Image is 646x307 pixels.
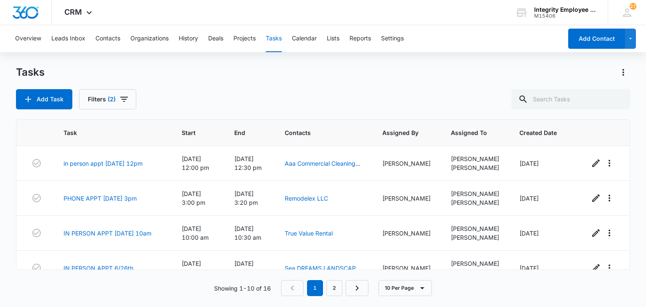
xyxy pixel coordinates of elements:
span: Assigned To [451,128,487,137]
a: Sea DREAMS LANDSCAPE DESIGN [285,265,361,281]
span: CRM [64,8,82,16]
button: Add Contact [568,29,625,49]
span: [DATE] 3:00 pm [182,190,205,206]
button: Organizations [130,25,169,52]
div: [PERSON_NAME] [451,189,499,198]
span: Contacts [285,128,350,137]
button: Projects [233,25,256,52]
a: IN PERSON APPT [DATE] 10am [64,229,151,238]
div: [PERSON_NAME] [451,198,499,207]
button: Calendar [292,25,317,52]
div: notifications count [630,3,636,10]
div: account id [534,13,596,19]
a: Aaa Commercial Cleaning LLC [285,160,360,176]
h1: Tasks [16,66,45,79]
button: 10 Per Page [379,280,432,296]
span: [DATE] [519,230,539,237]
button: Lists [327,25,339,52]
nav: Pagination [281,280,368,296]
div: [PERSON_NAME] [382,264,431,273]
button: Settings [381,25,404,52]
div: [PERSON_NAME] [451,259,499,268]
button: Leads Inbox [51,25,85,52]
em: 1 [307,280,323,296]
button: Filters(2) [79,89,136,109]
button: Reports [349,25,371,52]
button: Add Task [16,89,72,109]
button: Tasks [266,25,282,52]
span: [DATE] [519,195,539,202]
p: Showing 1-10 of 16 [214,284,271,293]
span: [DATE] 12:30 pm [234,155,262,171]
a: in person appt [DATE] 12pm [64,159,143,168]
span: [DATE] 10:30 am [234,225,261,241]
a: Remodelex LLC [285,195,328,202]
span: [DATE] 2:30 pm [182,260,205,276]
a: True Value Rental [285,230,333,237]
span: [DATE] 10:00 am [182,225,209,241]
span: Task [64,128,149,137]
div: [PERSON_NAME] [451,163,499,172]
span: [DATE] [519,160,539,167]
div: [PERSON_NAME] [451,154,499,163]
a: Page 2 [326,280,342,296]
span: End [234,128,252,137]
div: [PERSON_NAME] [382,194,431,203]
span: Assigned By [382,128,418,137]
button: Actions [617,66,630,79]
span: (2) [108,96,116,102]
div: [PERSON_NAME] [382,229,431,238]
a: Next Page [346,280,368,296]
button: Overview [15,25,41,52]
input: Search Tasks [511,89,630,109]
button: History [179,25,198,52]
button: Contacts [95,25,120,52]
div: [PERSON_NAME] [451,224,499,233]
a: IN PERSON APPT 6/26th [64,264,133,273]
div: account name [534,6,596,13]
button: Deals [208,25,223,52]
span: [DATE] [519,265,539,272]
div: [PERSON_NAME] [382,159,431,168]
div: [PERSON_NAME] [451,233,499,242]
div: [PERSON_NAME] [451,268,499,277]
span: Created Date [519,128,557,137]
span: [DATE] 3:20 pm [234,190,258,206]
span: Start [182,128,202,137]
span: 27 [630,3,636,10]
a: PHONE APPT [DATE] 3pm [64,194,137,203]
span: [DATE] 3:00 pm [234,260,258,276]
span: [DATE] 12:00 pm [182,155,209,171]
